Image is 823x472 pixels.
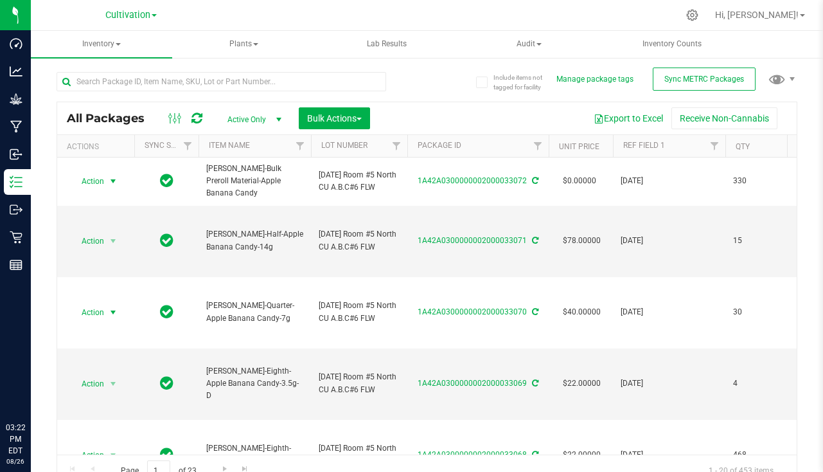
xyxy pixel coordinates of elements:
[621,306,718,318] span: [DATE]
[299,107,370,129] button: Bulk Actions
[386,135,407,157] a: Filter
[160,231,173,250] span: In Sync
[206,300,303,324] span: [PERSON_NAME]-Quarter-Apple Banana Candy-7g
[556,74,633,85] button: Manage package tags
[556,303,607,322] span: $40.00000
[70,304,105,322] span: Action
[67,111,157,125] span: All Packages
[105,172,121,190] span: select
[530,176,538,185] span: Sync from Compliance System
[321,141,367,150] a: Lot Number
[418,379,527,388] a: 1A42A0300000002000033069
[319,442,400,467] span: [DATE] Room #5 North CU A.B.C#6 FLW
[715,10,799,20] span: Hi, [PERSON_NAME]!
[459,32,599,57] span: Audit
[290,135,311,157] a: Filter
[6,457,25,466] p: 08/26
[625,39,719,50] span: Inventory Counts
[601,31,743,58] a: Inventory Counts
[621,175,718,187] span: [DATE]
[319,300,400,324] span: [DATE] Room #5 North CU A.B.C#6 FLW
[6,422,25,457] p: 03:22 PM EDT
[733,175,782,187] span: 330
[527,135,549,157] a: Filter
[105,232,121,250] span: select
[623,141,665,150] a: Ref Field 1
[10,65,22,78] inline-svg: Analytics
[10,259,22,271] inline-svg: Reports
[316,31,457,58] a: Lab Results
[70,172,105,190] span: Action
[13,369,51,408] iframe: Resource center
[653,68,756,91] button: Sync METRC Packages
[459,31,600,58] a: Audit
[70,232,105,250] span: Action
[736,142,750,151] a: Qty
[319,371,400,395] span: [DATE] Room #5 North CU A.B.C#6 FLW
[10,176,22,188] inline-svg: Inventory
[160,374,173,392] span: In Sync
[10,120,22,133] inline-svg: Manufacturing
[67,142,129,151] div: Actions
[556,172,603,190] span: $0.00000
[206,365,303,403] span: [PERSON_NAME]-Eighth-Apple Banana Candy-3.5g-D
[173,31,315,58] a: Plants
[206,442,303,467] span: [PERSON_NAME]-Eighth-Apple Banana Candy-3.5g
[206,163,303,200] span: [PERSON_NAME]-Bulk Preroll Material-Apple Banana Candy
[209,141,250,150] a: Item Name
[418,307,527,316] a: 1A42A0300000002000033070
[664,75,744,84] span: Sync METRC Packages
[621,449,718,461] span: [DATE]
[57,72,386,91] input: Search Package ID, Item Name, SKU, Lot or Part Number...
[733,377,782,390] span: 4
[319,228,400,253] span: [DATE] Room #5 North CU A.B.C#6 FLW
[684,9,700,21] div: Manage settings
[160,172,173,190] span: In Sync
[31,31,172,58] a: Inventory
[559,142,599,151] a: Unit Price
[105,304,121,322] span: select
[556,374,607,393] span: $22.00000
[418,141,461,150] a: Package ID
[10,203,22,216] inline-svg: Outbound
[174,32,314,57] span: Plants
[307,113,362,123] span: Bulk Actions
[160,446,173,464] span: In Sync
[105,10,150,21] span: Cultivation
[556,231,607,250] span: $78.00000
[530,236,538,245] span: Sync from Compliance System
[418,176,527,185] a: 1A42A0300000002000033072
[556,446,607,464] span: $22.00000
[70,446,105,464] span: Action
[177,135,199,157] a: Filter
[319,169,400,194] span: [DATE] Room #5 North CU A.B.C#6 FLW
[10,93,22,105] inline-svg: Grow
[585,107,671,129] button: Export to Excel
[530,450,538,459] span: Sync from Compliance System
[418,450,527,459] a: 1A42A0300000002000033068
[621,377,718,390] span: [DATE]
[105,375,121,393] span: select
[350,39,424,50] span: Lab Results
[493,73,558,92] span: Include items not tagged for facility
[145,141,194,150] a: Sync Status
[621,235,718,247] span: [DATE]
[530,307,538,316] span: Sync from Compliance System
[530,379,538,388] span: Sync from Compliance System
[733,235,782,247] span: 15
[70,375,105,393] span: Action
[105,446,121,464] span: select
[418,236,527,245] a: 1A42A0300000002000033071
[733,449,782,461] span: 468
[10,148,22,161] inline-svg: Inbound
[206,228,303,253] span: [PERSON_NAME]-Half-Apple Banana Candy-14g
[671,107,777,129] button: Receive Non-Cannabis
[10,37,22,50] inline-svg: Dashboard
[733,306,782,318] span: 30
[10,231,22,244] inline-svg: Retail
[704,135,725,157] a: Filter
[160,303,173,321] span: In Sync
